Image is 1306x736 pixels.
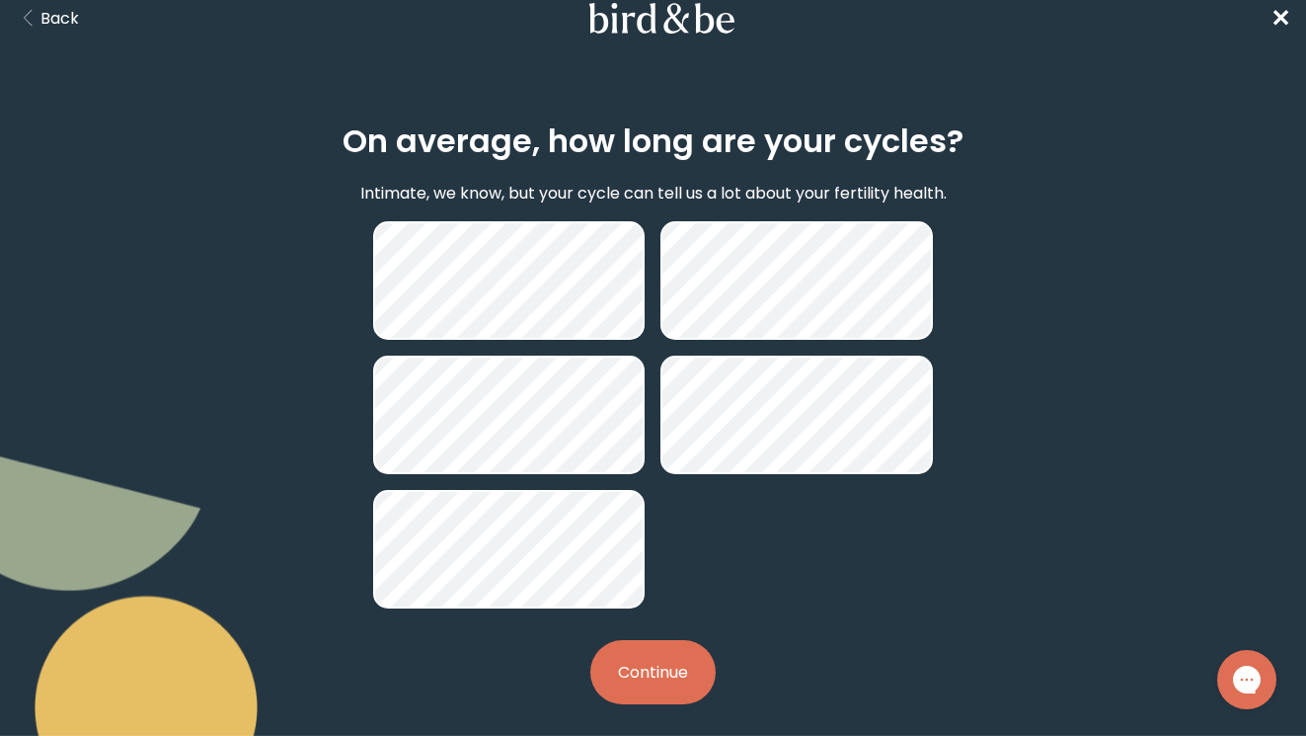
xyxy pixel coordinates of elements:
button: Continue [590,640,716,704]
span: ✕ [1270,2,1290,35]
iframe: Gorgias live chat messenger [1207,643,1286,716]
a: ✕ [1270,1,1290,36]
h2: On average, how long are your cycles? [343,118,963,165]
button: Back Button [16,6,79,31]
p: Intimate, we know, but your cycle can tell us a lot about your fertility health. [360,181,947,205]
